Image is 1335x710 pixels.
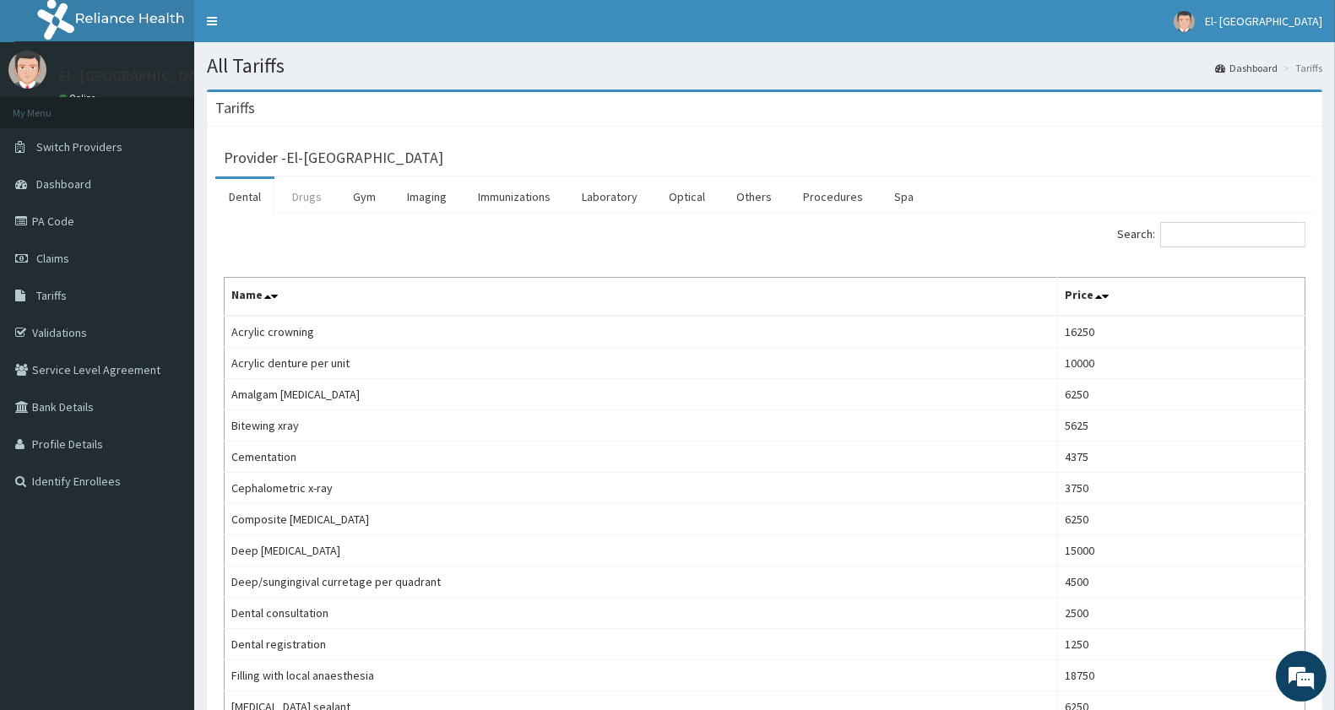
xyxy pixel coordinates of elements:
span: El- [GEOGRAPHIC_DATA] [1205,14,1322,29]
td: 15000 [1058,535,1305,566]
td: Bitewing xray [225,410,1058,442]
td: 6250 [1058,504,1305,535]
td: Amalgam [MEDICAL_DATA] [225,379,1058,410]
a: Spa [881,179,927,214]
td: Cephalometric x-ray [225,473,1058,504]
td: 6250 [1058,379,1305,410]
textarea: Type your message and hit 'Enter' [8,461,322,520]
td: Filling with local anaesthesia [225,660,1058,691]
img: d_794563401_company_1708531726252_794563401 [31,84,68,127]
img: User Image [1174,11,1195,32]
p: El- [GEOGRAPHIC_DATA] [59,68,219,84]
span: Tariffs [36,288,67,303]
a: Optical [655,179,719,214]
td: 1250 [1058,629,1305,660]
td: Dental registration [225,629,1058,660]
td: Deep [MEDICAL_DATA] [225,535,1058,566]
th: Name [225,278,1058,317]
td: Deep/sungingival curretage per quadrant [225,566,1058,598]
td: 16250 [1058,316,1305,348]
th: Price [1058,278,1305,317]
input: Search: [1160,222,1305,247]
a: Gym [339,179,389,214]
div: Minimize live chat window [277,8,317,49]
a: Others [723,179,785,214]
span: Dashboard [36,176,91,192]
td: Acrylic denture per unit [225,348,1058,379]
td: Acrylic crowning [225,316,1058,348]
td: Dental consultation [225,598,1058,629]
td: Cementation [225,442,1058,473]
a: Imaging [393,179,460,214]
a: Dental [215,179,274,214]
td: 10000 [1058,348,1305,379]
a: Procedures [790,179,876,214]
span: We're online! [98,213,233,383]
a: Online [59,92,100,104]
a: Dashboard [1215,61,1278,75]
a: Immunizations [464,179,564,214]
h3: Tariffs [215,100,255,116]
a: Laboratory [568,179,651,214]
h3: Provider - El-[GEOGRAPHIC_DATA] [224,150,443,165]
span: Switch Providers [36,139,122,154]
td: 4500 [1058,566,1305,598]
td: Composite [MEDICAL_DATA] [225,504,1058,535]
td: 2500 [1058,598,1305,629]
li: Tariffs [1279,61,1322,75]
img: User Image [8,51,46,89]
td: 3750 [1058,473,1305,504]
td: 18750 [1058,660,1305,691]
h1: All Tariffs [207,55,1322,77]
a: Drugs [279,179,335,214]
div: Chat with us now [88,95,284,117]
span: Claims [36,251,69,266]
td: 4375 [1058,442,1305,473]
td: 5625 [1058,410,1305,442]
label: Search: [1117,222,1305,247]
